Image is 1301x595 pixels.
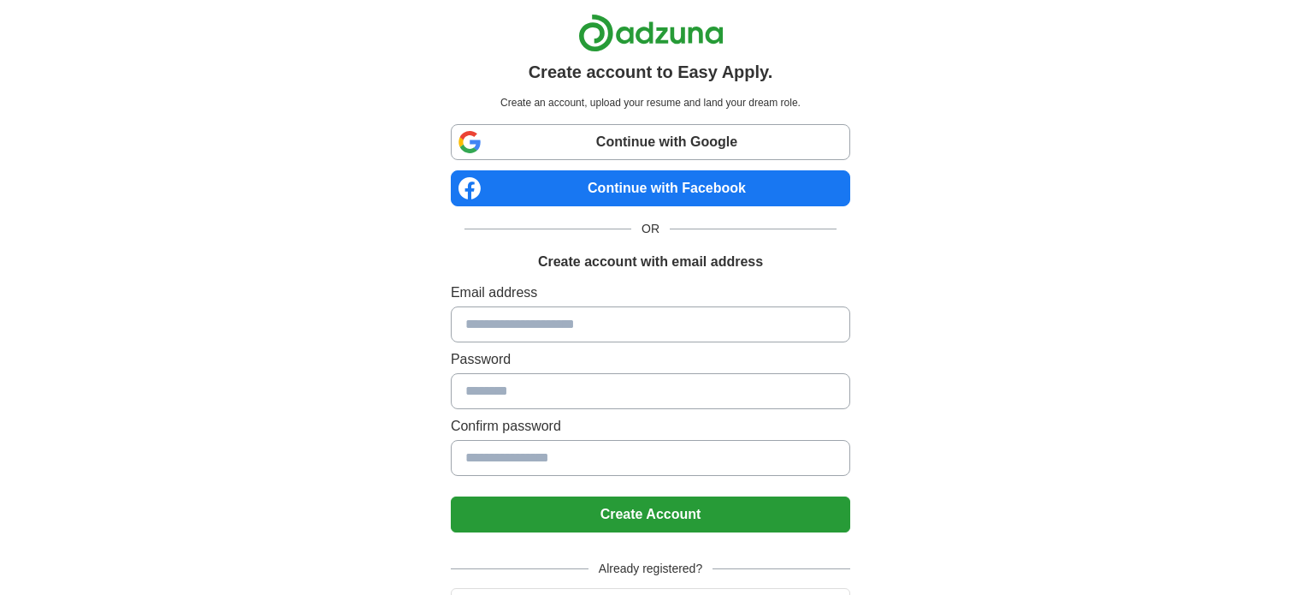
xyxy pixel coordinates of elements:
label: Email address [451,283,850,303]
img: Adzuna logo [578,14,724,52]
h1: Create account with email address [538,252,763,272]
a: Continue with Google [451,124,850,160]
a: Continue with Facebook [451,170,850,206]
span: Already registered? [588,560,713,578]
p: Create an account, upload your resume and land your dream role. [454,95,847,110]
label: Confirm password [451,416,850,437]
h1: Create account to Easy Apply. [529,59,773,85]
label: Password [451,349,850,370]
span: OR [631,220,670,238]
button: Create Account [451,497,850,533]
